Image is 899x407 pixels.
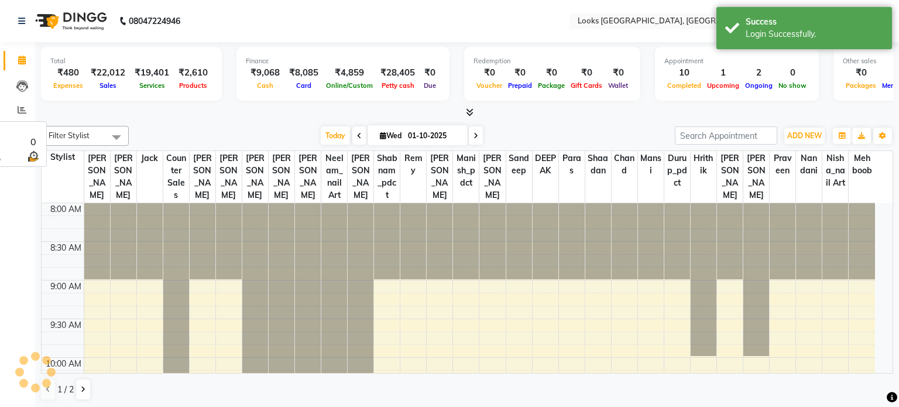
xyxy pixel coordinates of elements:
[453,151,479,190] span: Manish_pdct
[49,131,90,140] span: Filter Stylist
[535,81,568,90] span: Package
[479,151,505,203] span: [PERSON_NAME]
[664,81,704,90] span: Completed
[746,16,883,28] div: Success
[50,56,212,66] div: Total
[664,56,809,66] div: Appointment
[323,81,376,90] span: Online/Custom
[48,203,84,216] div: 8:00 AM
[48,319,84,331] div: 9:30 AM
[776,66,809,80] div: 0
[50,66,86,80] div: ₹480
[717,151,743,203] span: [PERSON_NAME]
[746,28,883,40] div: Login Successfully.
[246,56,440,66] div: Finance
[129,5,180,37] b: 08047224946
[505,66,535,80] div: ₹0
[427,151,452,203] span: [PERSON_NAME]
[174,66,212,80] div: ₹2,610
[638,151,664,178] span: Mansi
[269,151,294,203] span: [PERSON_NAME]
[86,66,130,80] div: ₹22,012
[111,151,136,203] span: [PERSON_NAME]
[535,66,568,80] div: ₹0
[57,384,74,396] span: 1 / 2
[321,151,347,203] span: Neelam_nail art
[675,126,777,145] input: Search Appointment
[559,151,585,178] span: Paras
[377,131,404,140] span: Wed
[176,81,210,90] span: Products
[130,66,174,80] div: ₹19,401
[585,151,611,178] span: Shaadan
[473,56,631,66] div: Redemption
[605,66,631,80] div: ₹0
[473,66,505,80] div: ₹0
[533,151,558,178] span: DEEPAK
[505,81,535,90] span: Prepaid
[421,81,439,90] span: Due
[400,151,426,178] span: Remy
[242,151,268,203] span: [PERSON_NAME]
[420,66,440,80] div: ₹0
[30,5,110,37] img: logo
[664,66,704,80] div: 10
[374,151,400,203] span: Shabnam_pdct
[605,81,631,90] span: Wallet
[743,151,769,203] span: [PERSON_NAME]
[284,66,323,80] div: ₹8,085
[293,81,314,90] span: Card
[843,66,879,80] div: ₹0
[704,81,742,90] span: Upcoming
[48,281,84,293] div: 9:00 AM
[568,81,605,90] span: Gift Cards
[295,151,321,203] span: [PERSON_NAME]
[137,151,163,166] span: Jack
[379,81,417,90] span: Petty cash
[246,66,284,80] div: ₹9,068
[254,81,276,90] span: Cash
[48,242,84,254] div: 8:30 AM
[321,126,350,145] span: Today
[770,151,795,178] span: Praveen
[26,135,40,149] div: 0
[784,128,825,144] button: ADD NEW
[323,66,376,80] div: ₹4,859
[568,66,605,80] div: ₹0
[506,151,532,178] span: sandeep
[787,131,822,140] span: ADD NEW
[163,151,189,203] span: Counter Sales
[704,66,742,80] div: 1
[216,151,242,203] span: [PERSON_NAME]
[97,81,119,90] span: Sales
[742,66,776,80] div: 2
[843,81,879,90] span: Packages
[612,151,637,178] span: chand
[43,358,84,370] div: 10:00 AM
[822,151,848,190] span: Nisha_nail art
[84,151,110,203] span: [PERSON_NAME]
[796,151,822,178] span: Nandani
[742,81,776,90] span: Ongoing
[776,81,809,90] span: No show
[26,149,40,163] img: wait_time.png
[664,151,690,190] span: Durup_pdct
[376,66,420,80] div: ₹28,405
[473,81,505,90] span: Voucher
[404,127,463,145] input: 2025-10-01
[190,151,215,203] span: [PERSON_NAME]
[136,81,168,90] span: Services
[42,151,84,163] div: Stylist
[691,151,716,178] span: Hrithik
[50,81,86,90] span: Expenses
[348,151,373,203] span: [PERSON_NAME]
[849,151,875,178] span: Mehboob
